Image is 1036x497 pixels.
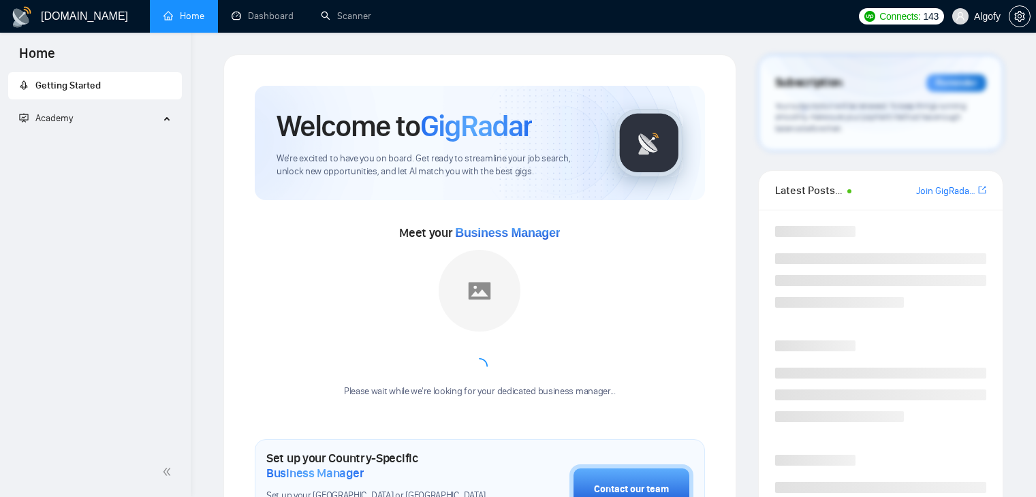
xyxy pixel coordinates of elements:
span: Business Manager [266,466,364,481]
a: export [978,184,986,197]
h1: Set up your Country-Specific [266,451,501,481]
img: upwork-logo.png [864,11,875,22]
span: export [978,185,986,195]
span: Subscription [775,71,843,95]
span: loading [469,355,492,379]
img: logo [11,6,33,28]
span: fund-projection-screen [19,113,29,123]
div: Please wait while we're looking for your dedicated business manager... [336,385,624,398]
span: Academy [19,112,73,124]
img: placeholder.png [439,250,520,332]
span: Academy [35,112,73,124]
span: setting [1009,11,1030,22]
span: Getting Started [35,80,101,91]
span: double-left [162,465,176,479]
button: setting [1009,5,1031,27]
a: Join GigRadar Slack Community [916,184,975,199]
span: rocket [19,80,29,90]
li: Getting Started [8,72,182,99]
h1: Welcome to [277,108,532,144]
div: Reminder [926,74,986,92]
a: searchScanner [321,10,371,22]
a: setting [1009,11,1031,22]
span: GigRadar [420,108,532,144]
span: Meet your [399,225,560,240]
img: gigradar-logo.png [615,109,683,177]
span: Home [8,44,66,72]
span: Connects: [879,9,920,24]
span: Business Manager [455,226,560,240]
div: Contact our team [594,482,669,497]
span: user [956,12,965,21]
a: dashboardDashboard [232,10,294,22]
span: We're excited to have you on board. Get ready to streamline your job search, unlock new opportuni... [277,153,593,178]
a: homeHome [163,10,204,22]
span: Latest Posts from the GigRadar Community [775,182,843,199]
span: Your subscription will be renewed. To keep things running smoothly, make sure your payment method... [775,101,967,133]
span: 143 [924,9,939,24]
